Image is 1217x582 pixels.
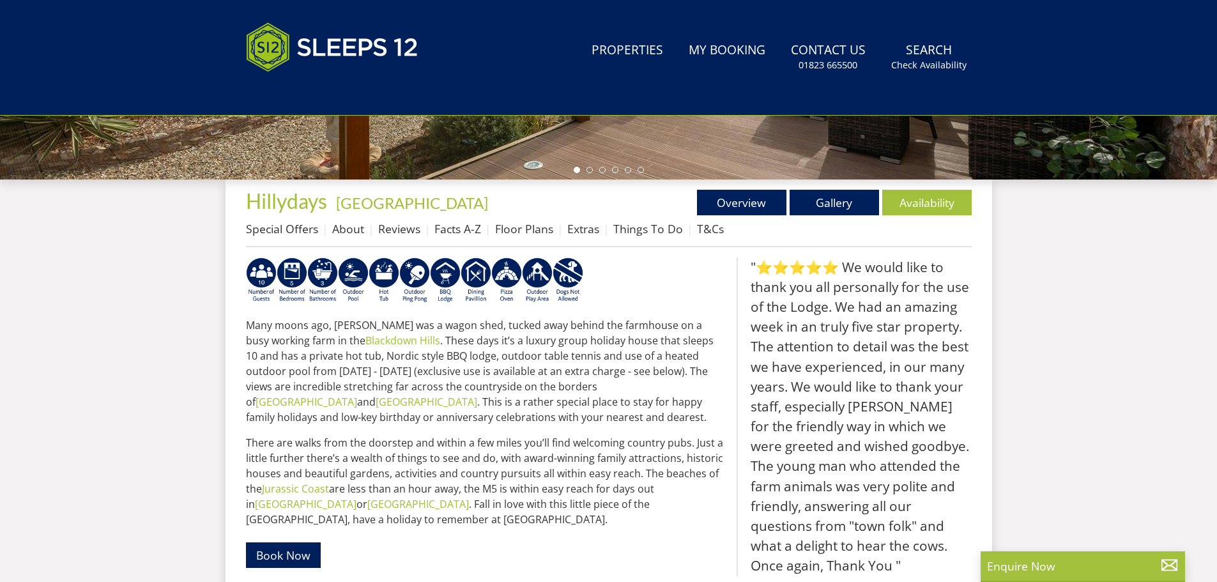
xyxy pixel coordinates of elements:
a: [GEOGRAPHIC_DATA] [255,497,356,511]
a: Things To Do [613,221,683,236]
img: AD_4nXerl6hXNfrYu2eQtJNDSxmRbgRjFwWwhDm3nBwINHQqkmKsxSQKIzWGRkSPVn45dQq4hWOgzygI47LTDfjAatvBpmoml... [399,257,430,303]
a: T&Cs [697,221,724,236]
img: AD_4nXckOwbg72652YI4Vak8TSYCk8r8gOZXJ0_12NM9bvHgx0Bw06AOwPKKbi46-dnU8F06gzDEnzWTa34WBO_5QwTH5L-Qn... [277,257,307,303]
a: Jurassic Coast [262,482,329,496]
a: Properties [586,36,668,65]
img: AD_4nXfrQBKCd8QKV6EcyfQTuP1fSIvoqRgLuFFVx4a_hKg6kgxib-awBcnbgLhyNafgZ22QHnlTp2OLYUAOUHgyjOLKJ1AgJ... [307,257,338,303]
a: Special Offers [246,221,318,236]
a: Availability [882,190,972,215]
p: Enquire Now [987,558,1179,574]
a: [GEOGRAPHIC_DATA] [376,395,477,409]
p: Many moons ago, [PERSON_NAME] was a wagon shed, tucked away behind the farmhouse on a busy workin... [246,318,726,425]
img: AD_4nXfjdDqPkGBf7Vpi6H87bmAUe5GYCbodrAbU4sf37YN55BCjSXGx5ZgBV7Vb9EJZsXiNVuyAiuJUB3WVt-w9eJ0vaBcHg... [522,257,553,303]
img: AD_4nXfdu1WaBqbCvRx5dFd3XGC71CFesPHPPZknGuZzXQvBzugmLudJYyY22b9IpSVlKbnRjXo7AJLKEyhYodtd_Fvedgm5q... [430,257,461,303]
iframe: Customer reviews powered by Trustpilot [240,87,374,98]
a: My Booking [684,36,770,65]
a: About [332,221,364,236]
a: Floor Plans [495,221,553,236]
a: Hillydays [246,188,331,213]
a: Book Now [246,542,321,567]
a: [GEOGRAPHIC_DATA] [367,497,469,511]
img: AD_4nXdpajcGuvZ2HsvSbfxNdalBvwUQpZQmzkWQOrzoZDMV1zCst-PoyBS8mmwgLy-cgFFcRZOjfatQi_QdzfS7k6iFju3Br... [461,257,491,303]
span: Hillydays [246,188,327,213]
small: Check Availability [891,59,967,72]
p: There are walks from the doorstep and within a few miles you’ll find welcoming country pubs. Just... [246,435,726,527]
a: [GEOGRAPHIC_DATA] [256,395,357,409]
img: AD_4nXcpX5uDwed6-YChlrI2BYOgXwgg3aqYHOhRm0XfZB-YtQW2NrmeCr45vGAfVKUq4uWnc59ZmEsEzoF5o39EWARlT1ewO... [369,257,399,303]
a: Blackdown Hills [365,333,440,348]
a: Contact Us01823 665500 [786,36,871,78]
a: [GEOGRAPHIC_DATA] [336,194,488,212]
small: 01823 665500 [799,59,857,72]
img: AD_4nXf8SF3i-0Y57PwLC-lHtrhoYAKajOOaXZO8IzWUrzdEhmmc6s1coF2IO1lRidKi5TZsd24_jszkiJOTOwGjM-JThZQ2h... [553,257,583,303]
img: AD_4nXeOeoZYYFbcIrK8VJ-Yel_F5WZAmFlCetvuwxNgd48z_c1TdkEuosSEhAngu0V0Prru5JaX1W-iip4kcDOBRFkhAt4fK... [338,257,369,303]
span: - [331,194,488,212]
a: SearchCheck Availability [886,36,972,78]
img: AD_4nXeYITetF0kpJzU875M4wZWAQ9oQqBMUqYRnRotKjqHwWM951JsA5VzCrzrlUVNr44jnEM7b3Lnncd2qMuTS0J2QbFTQ0... [491,257,522,303]
img: AD_4nXcQgnjwHMV6yqAH6lBvK456igwHlOpy6IQkhdX9Fp3R0j0aHizHzINyYaIEk3p4TYWfbQISbQnU3ljn4IREcMNWbTYw0... [246,257,277,303]
a: Gallery [790,190,879,215]
a: Facts A-Z [434,221,481,236]
blockquote: "⭐⭐⭐⭐⭐ We would like to thank you all personally for the use of the Lodge. We had an amazing week... [737,257,972,576]
img: Sleeps 12 [246,15,418,79]
a: Reviews [378,221,420,236]
a: Overview [697,190,786,215]
a: Extras [567,221,599,236]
